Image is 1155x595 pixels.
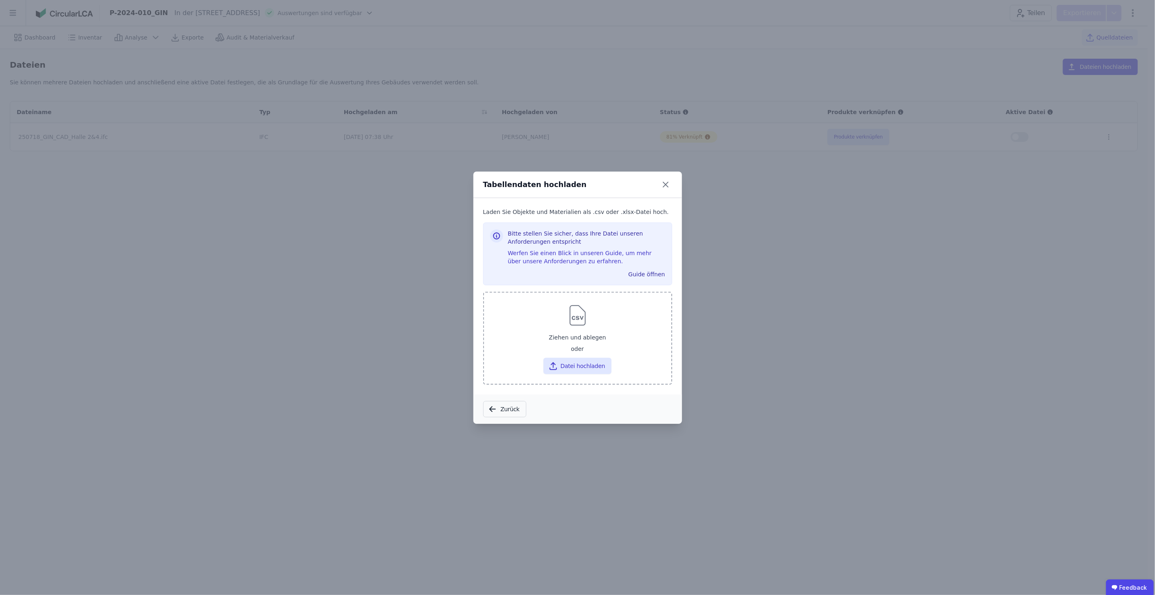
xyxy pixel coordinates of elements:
button: Guide öffnen [625,268,668,281]
div: Ziehen und ablegen [491,330,665,345]
div: oder [491,345,665,355]
div: Laden Sie Objekte und Materialien als .csv oder .xlsx-Datei hoch. [483,208,672,223]
button: Datei hochladen [543,358,612,374]
button: Zurück [483,401,527,417]
div: Tabellendaten hochladen [483,179,587,190]
h3: Bitte stellen Sie sicher, dass Ihre Datei unseren Anforderungen entspricht [508,229,665,249]
div: Werfen Sie einen Blick in unseren Guide, um mehr über unsere Anforderungen zu erfahren. [508,249,665,269]
img: svg%3e [565,302,591,328]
